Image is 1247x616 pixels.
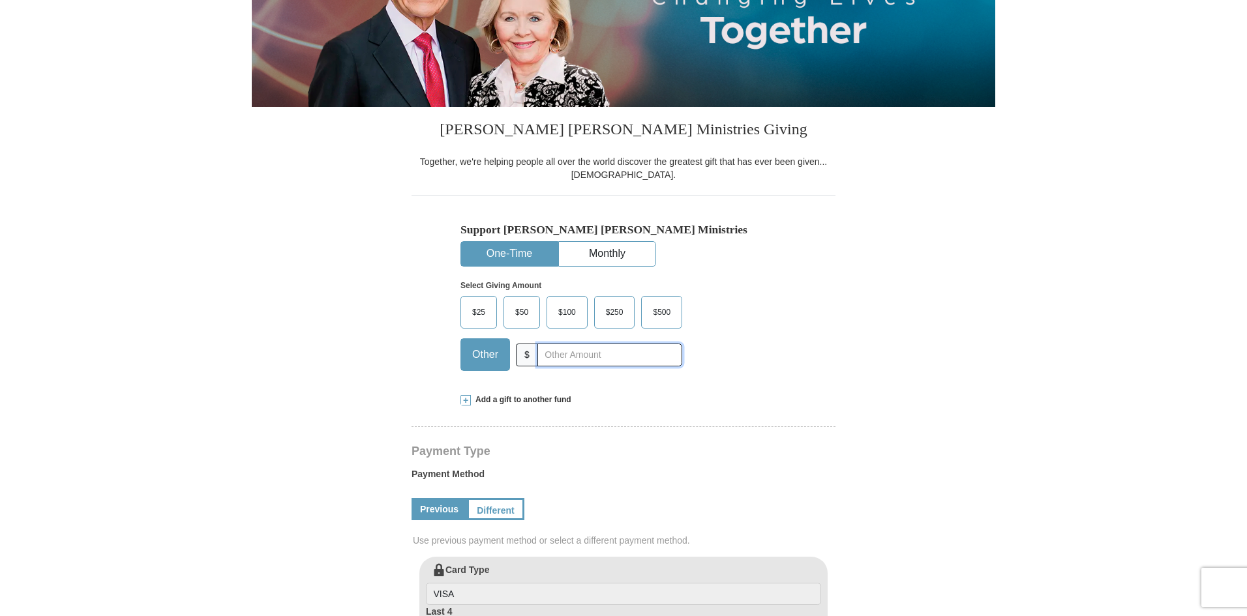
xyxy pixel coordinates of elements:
span: $ [516,344,538,366]
input: Other Amount [537,344,682,366]
span: $250 [599,302,630,322]
span: Use previous payment method or select a different payment method. [413,534,837,547]
label: Payment Method [412,467,835,487]
button: Monthly [559,242,655,266]
div: Together, we're helping people all over the world discover the greatest gift that has ever been g... [412,155,835,181]
span: $100 [552,302,582,322]
button: One-Time [461,242,558,266]
h3: [PERSON_NAME] [PERSON_NAME] Ministries Giving [412,107,835,155]
span: $25 [466,302,492,322]
span: Add a gift to another fund [471,394,571,405]
span: Other [466,345,505,364]
span: $50 [509,302,535,322]
strong: Select Giving Amount [460,281,541,290]
input: Card Type [426,583,821,605]
h4: Payment Type [412,446,835,456]
a: Previous [412,498,467,520]
label: Card Type [426,563,821,605]
a: Different [467,498,524,520]
span: $500 [646,302,677,322]
h5: Support [PERSON_NAME] [PERSON_NAME] Ministries [460,223,787,237]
